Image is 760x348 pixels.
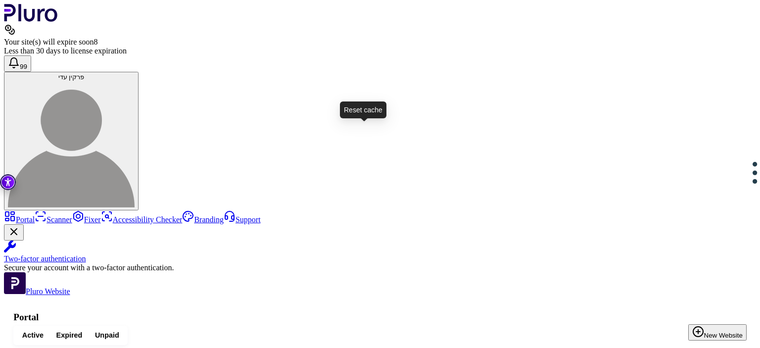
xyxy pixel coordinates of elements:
button: Active [16,328,50,343]
span: Expired [56,331,83,340]
button: פרקין עדיפרקין עדי [4,72,139,210]
a: Branding [182,215,224,224]
div: Reset cache [340,101,386,118]
a: Fixer [72,215,101,224]
span: Unpaid [95,331,119,340]
div: Secure your account with a two-factor authentication. [4,263,756,272]
button: Close Two-factor authentication notification [4,224,24,241]
a: Open Pluro Website [4,287,70,296]
a: Logo [4,15,58,23]
div: Your site(s) will expire soon [4,38,756,47]
img: פרקין עדי [8,81,135,207]
button: Expired [50,328,89,343]
div: Less than 30 days to license expiration [4,47,756,55]
button: New Website [688,324,747,341]
a: Accessibility Checker [101,215,183,224]
div: Two-factor authentication [4,254,756,263]
a: Portal [4,215,35,224]
aside: Sidebar menu [4,210,756,296]
a: Two-factor authentication [4,241,756,263]
button: Unpaid [89,328,125,343]
a: Scanner [35,215,72,224]
h1: Portal [13,312,747,323]
span: פרקין עדי [58,73,85,81]
span: Active [22,331,44,340]
span: 99 [20,63,27,70]
span: 8 [94,38,97,46]
a: Support [224,215,261,224]
button: Open notifications, you have 390 new notifications [4,55,31,72]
